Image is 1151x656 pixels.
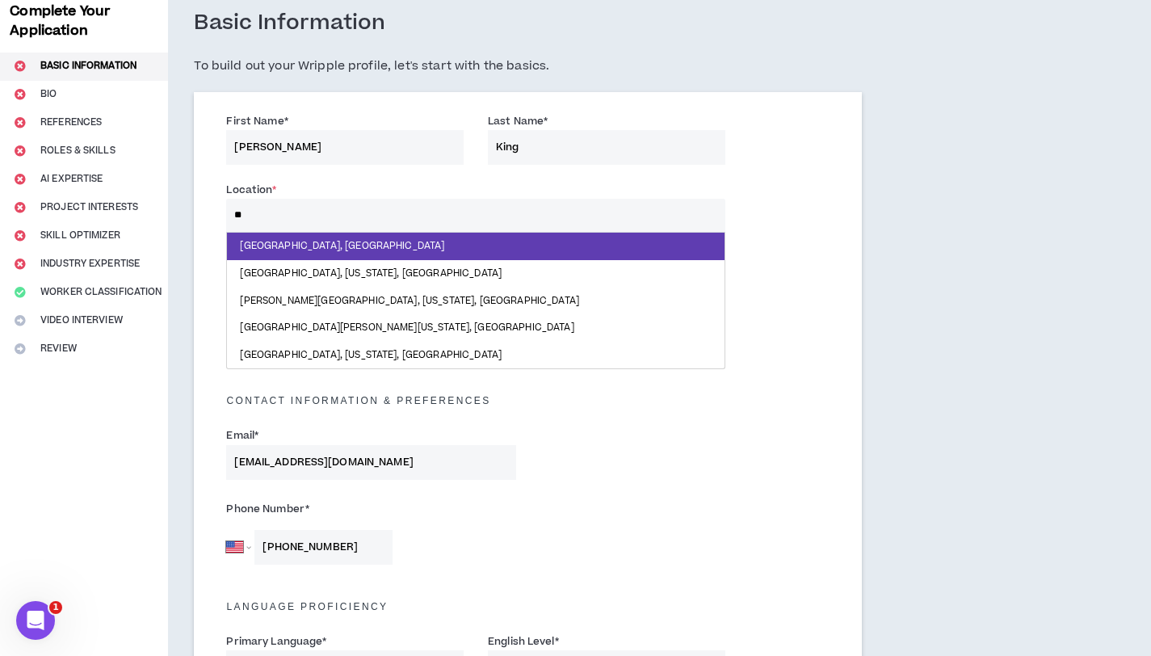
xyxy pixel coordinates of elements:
label: Phone Number [226,496,515,522]
div: [GEOGRAPHIC_DATA][PERSON_NAME][US_STATE], [GEOGRAPHIC_DATA] [227,314,724,342]
label: Email [226,423,258,448]
label: Last Name [488,108,548,134]
div: [GEOGRAPHIC_DATA], [GEOGRAPHIC_DATA] [227,233,724,260]
label: First Name [226,108,288,134]
label: English Level [488,629,559,654]
h5: Language Proficiency [214,601,842,612]
div: [PERSON_NAME][GEOGRAPHIC_DATA], [US_STATE], [GEOGRAPHIC_DATA] [227,288,724,315]
iframe: Intercom live chat [16,601,55,640]
h3: Complete Your Application [3,2,165,40]
h5: Contact Information & preferences [214,395,842,406]
input: Enter Email [226,445,515,480]
h3: Basic Information [194,10,385,37]
div: [GEOGRAPHIC_DATA], [US_STATE], [GEOGRAPHIC_DATA] [227,342,724,369]
label: Location [226,177,276,203]
h5: To build out your Wripple profile, let's start with the basics. [194,57,862,76]
label: Primary Language [226,629,326,654]
input: Last Name [488,130,725,165]
div: [GEOGRAPHIC_DATA], [US_STATE], [GEOGRAPHIC_DATA] [227,260,724,288]
span: 1 [49,601,62,614]
input: First Name [226,130,464,165]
